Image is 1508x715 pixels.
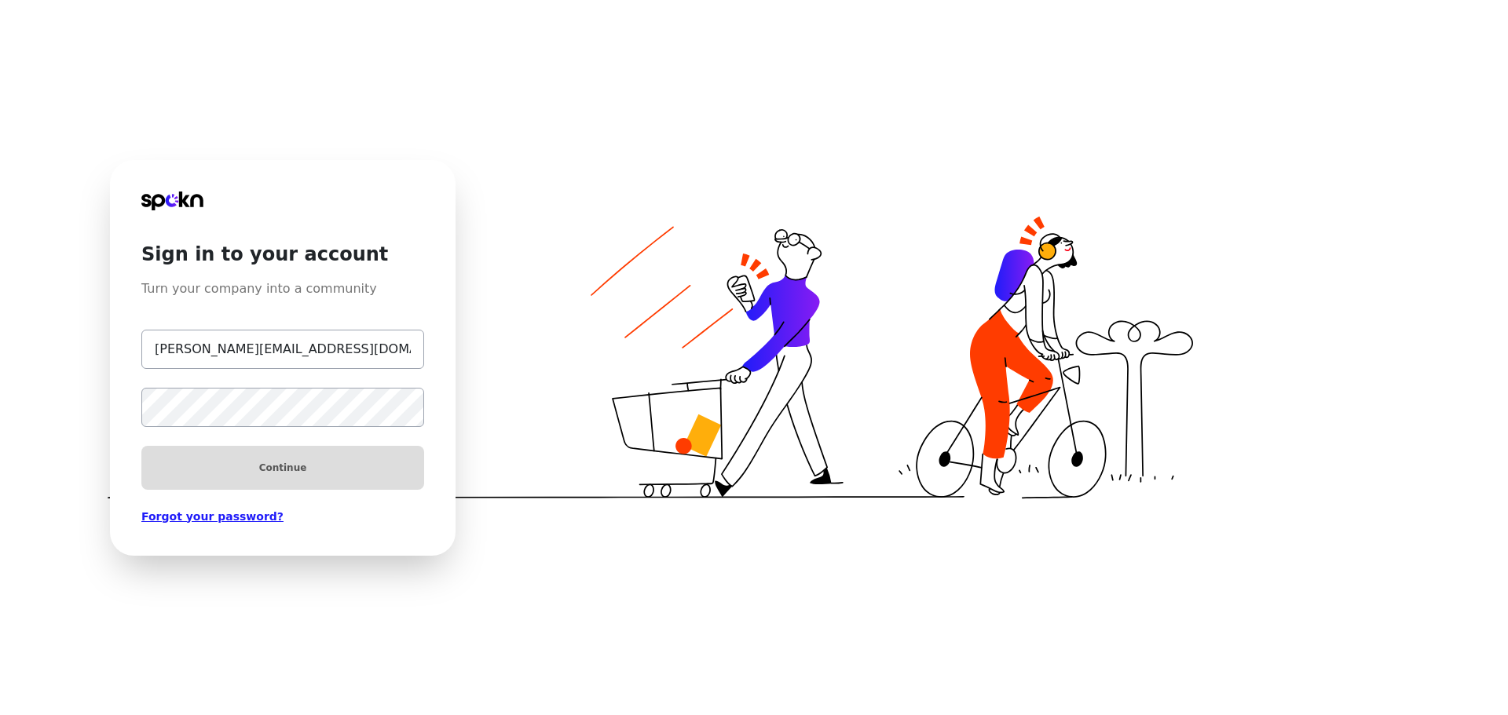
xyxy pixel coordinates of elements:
span: Continue [259,461,307,474]
span: Sign in to your account [141,210,424,267]
a: Forgot your password? [141,509,424,524]
span: Turn your company into a community [141,267,424,298]
button: Continue [141,446,424,490]
input: Enter work email [141,330,424,369]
